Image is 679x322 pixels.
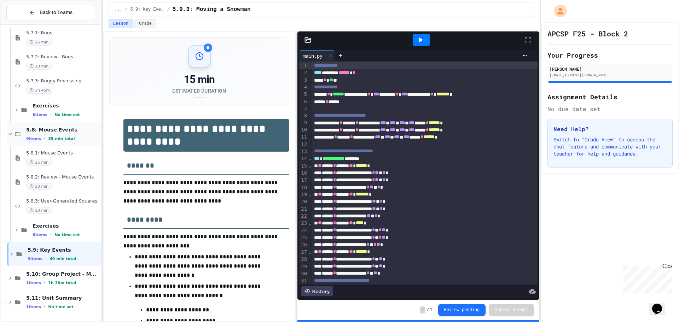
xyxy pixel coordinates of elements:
div: 18 [299,184,308,191]
div: Estimated Duration [172,87,226,94]
button: Submit Answer [489,304,534,316]
span: 5.8.3: User-Generated Squares [26,198,99,204]
div: 25 [299,234,308,241]
div: 15 min [172,73,226,86]
div: 2 [299,69,308,76]
span: 5.10: Group Project - Math with Fractions [26,271,99,277]
div: main.py [299,50,335,61]
iframe: chat widget [649,294,672,315]
div: 11 [299,134,308,141]
div: My Account [547,3,569,19]
div: Chat with us now!Close [3,3,49,45]
span: 9 items [28,257,42,261]
div: 4 [299,84,308,91]
div: 21 [299,206,308,213]
span: • [44,136,45,141]
span: • [44,304,45,310]
div: 30 [299,270,308,277]
span: 1 items [26,281,41,285]
span: Fold line [308,221,312,226]
button: Back to Teams [6,5,95,20]
div: 3 [299,77,308,84]
span: 40 min total [50,257,76,261]
span: Submit Answer [495,307,528,313]
div: 15 [299,163,308,170]
span: 35 min total [48,136,75,141]
span: 1h 30m total [48,281,76,285]
span: 5.8.2: Review - Mouse Events [26,174,99,180]
div: [EMAIL_ADDRESS][DOMAIN_NAME] [550,72,671,78]
span: 10 min [26,183,52,190]
span: • [50,232,52,238]
span: 5.8.1: Mouse Events [26,150,99,156]
span: Fold line [308,156,312,161]
div: 16 [299,170,308,177]
div: 8 [299,112,308,119]
span: 10 min [26,207,52,214]
h1: APCSP F25 - Block 2 [547,29,628,39]
span: Fold line [308,163,312,169]
div: 22 [299,213,308,220]
div: No due date set [547,105,673,113]
div: main.py [299,52,326,59]
span: 5.9.3: Moving a Snowman [173,5,251,14]
span: Exercises [33,223,99,229]
span: No time set [48,305,74,309]
div: History [301,286,333,296]
span: • [44,280,45,286]
span: 5.7.1: Bugs [26,30,99,36]
div: 27 [299,249,308,256]
h3: Need Help? [553,125,667,133]
span: No time set [54,233,80,237]
span: 5.11: Unit Summary [26,295,99,301]
span: Fold line [308,192,312,197]
div: 23 [299,220,308,227]
span: 15 min [26,39,52,46]
div: 1 [299,62,308,69]
span: 10 min [26,63,52,70]
div: 29 [299,263,308,270]
div: 10 [299,127,308,134]
span: 5.7.3: Buggy Processing [26,78,99,84]
div: 5 [299,91,308,98]
span: 5.9: Key Events [28,247,99,253]
h2: Assignment Details [547,92,673,102]
span: Exercises [33,103,99,109]
span: 1 items [26,305,41,309]
div: 12 [299,141,308,148]
div: 24 [299,227,308,234]
span: / [167,7,170,12]
span: 5.9: Key Events [130,7,164,12]
span: 5.8: Mouse Events [26,127,99,133]
span: • [50,112,52,117]
span: 1 [430,307,432,313]
div: 7 [299,105,308,112]
span: 6 items [33,233,47,237]
button: Lesson [109,19,133,28]
span: Back to Teams [40,9,72,16]
span: • [45,256,47,262]
h2: Your Progress [547,50,673,60]
button: Grade [134,19,156,28]
div: 13 [299,148,308,155]
span: 6 items [33,112,47,117]
div: 31 [299,277,308,285]
div: [PERSON_NAME] [550,66,671,72]
span: 1h 45m [26,87,53,94]
span: 9 items [26,136,41,141]
div: 6 [299,98,308,105]
div: 19 [299,191,308,198]
div: 28 [299,256,308,263]
div: 9 [299,119,308,127]
span: / [125,7,127,12]
div: 20 [299,198,308,205]
div: 26 [299,241,308,248]
span: 15 min [26,159,52,166]
span: - [420,306,425,314]
span: / [426,307,429,313]
p: Switch to "Grade View" to access the chat feature and communicate with your teacher for help and ... [553,136,667,157]
span: No time set [54,112,80,117]
div: 14 [299,155,308,162]
span: Fold line [308,249,312,255]
span: 5.7.2: Review - Bugs [26,54,99,60]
